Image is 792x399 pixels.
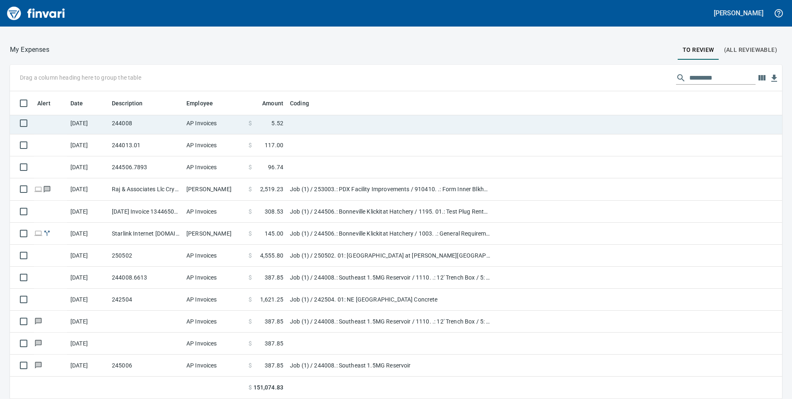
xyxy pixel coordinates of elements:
td: AP Invoices [183,156,245,178]
td: Raj & Associates Llc Crystal River [GEOGRAPHIC_DATA] [109,178,183,200]
span: $ [249,251,252,260]
span: 4,555.80 [260,251,283,260]
span: 145.00 [265,229,283,238]
button: [PERSON_NAME] [712,7,765,19]
td: [DATE] [67,223,109,245]
td: 242504 [109,289,183,311]
span: $ [249,273,252,282]
span: Online transaction [34,230,43,236]
td: [PERSON_NAME] [183,223,245,245]
span: Alert [37,98,61,108]
td: AP Invoices [183,355,245,377]
td: 244506.7893 [109,156,183,178]
span: Alert [37,98,51,108]
td: Job (1) / 242504. 01: NE [GEOGRAPHIC_DATA] Concrete [287,289,494,311]
td: 244008.6613 [109,267,183,289]
h5: [PERSON_NAME] [714,9,763,17]
nav: breadcrumb [10,45,49,55]
img: Finvari [5,3,67,23]
span: Description [112,98,143,108]
td: AP Invoices [183,245,245,267]
span: Date [70,98,94,108]
span: $ [249,295,252,304]
td: [DATE] Invoice 13446505-006 from Sunstate Equipment Co (1-30297) [109,201,183,223]
td: [DATE] [67,112,109,134]
span: $ [249,207,252,216]
button: Choose columns to display [756,72,768,84]
td: 250502 [109,245,183,267]
span: 2,519.23 [260,185,283,193]
td: Job (1) / 244008.: Southeast 1.5MG Reservoir [287,355,494,377]
p: My Expenses [10,45,49,55]
td: Job (1) / 244506.: Bonneville Klickitat Hatchery / 1003. .: General Requirements / 5: Other [287,223,494,245]
span: 1,621.25 [260,295,283,304]
button: Download table [768,72,780,85]
span: Online transaction [34,186,43,192]
td: [DATE] [67,201,109,223]
span: $ [249,141,252,149]
td: AP Invoices [183,112,245,134]
td: 244013.01 [109,134,183,156]
td: [PERSON_NAME] [183,178,245,200]
td: [DATE] [67,178,109,200]
td: Job (1) / 253003.: PDX Facility Improvements / 910410. .: Form Inner Blkhd Secondary Pile Cap / 5... [287,178,494,200]
td: [DATE] [67,267,109,289]
td: Job (1) / 244008.: Southeast 1.5MG Reservoir / 1110. .: 12' Trench Box / 5: Other [287,311,494,333]
td: [DATE] [67,134,109,156]
td: [DATE] [67,311,109,333]
td: AP Invoices [183,333,245,355]
td: AP Invoices [183,311,245,333]
span: Coding [290,98,309,108]
span: Description [112,98,154,108]
p: Drag a column heading here to group the table [20,73,141,82]
span: 5.52 [271,119,283,127]
td: [DATE] [67,289,109,311]
span: 117.00 [265,141,283,149]
td: Job (1) / 250502. 01: [GEOGRAPHIC_DATA] at [PERSON_NAME][GEOGRAPHIC_DATA] Structures / 93134. .: ... [287,245,494,267]
td: AP Invoices [183,267,245,289]
td: Job (1) / 244506.: Bonneville Klickitat Hatchery / 1195. 01.: Test Plug Rental / 5: Other [287,201,494,223]
span: Amount [251,98,283,108]
span: $ [249,163,252,171]
span: $ [249,383,252,392]
td: [DATE] [67,355,109,377]
span: Has messages [43,186,51,192]
span: 387.85 [265,317,283,326]
span: $ [249,185,252,193]
span: $ [249,361,252,370]
span: 96.74 [268,163,283,171]
td: 245006 [109,355,183,377]
span: $ [249,229,252,238]
span: Has messages [34,341,43,346]
span: Coding [290,98,320,108]
td: AP Invoices [183,201,245,223]
span: Has messages [34,319,43,324]
td: AP Invoices [183,134,245,156]
span: 308.53 [265,207,283,216]
span: 151,074.83 [254,383,283,392]
td: [DATE] [67,156,109,178]
span: To Review [683,45,714,55]
span: 387.85 [265,273,283,282]
span: Amount [262,98,283,108]
span: $ [249,119,252,127]
span: 387.85 [265,361,283,370]
td: 244008 [109,112,183,134]
span: Date [70,98,83,108]
td: [DATE] [67,245,109,267]
span: (All Reviewable) [724,45,777,55]
td: Starlink Internet [DOMAIN_NAME] CA - Klickiatat [109,223,183,245]
span: Split transaction [43,230,51,236]
span: Employee [186,98,224,108]
span: Has messages [34,363,43,368]
td: [DATE] [67,333,109,355]
span: Employee [186,98,213,108]
td: AP Invoices [183,289,245,311]
span: $ [249,339,252,348]
span: 387.85 [265,339,283,348]
span: $ [249,317,252,326]
td: Job (1) / 244008.: Southeast 1.5MG Reservoir / 1110. .: 12' Trench Box / 5: Other [287,267,494,289]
